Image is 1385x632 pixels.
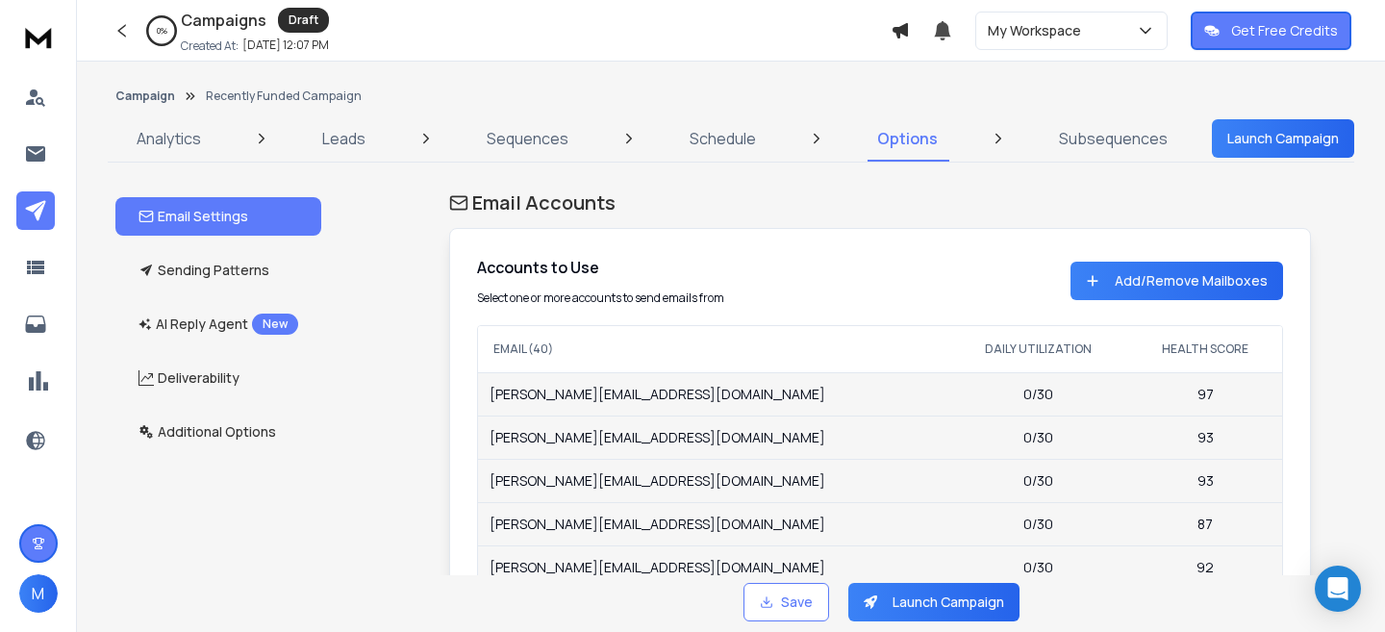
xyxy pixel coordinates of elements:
p: Analytics [137,127,201,150]
button: M [19,574,58,613]
img: logo [19,19,58,55]
h1: Campaigns [181,9,266,32]
button: Email Settings [115,197,321,236]
button: Launch Campaign [1212,119,1354,158]
p: Schedule [690,127,756,150]
p: [DATE] 12:07 PM [242,38,329,53]
p: Leads [322,127,365,150]
p: Created At: [181,38,239,54]
p: Get Free Credits [1231,21,1338,40]
p: Email Settings [138,207,248,226]
p: My Workspace [988,21,1089,40]
button: Campaign [115,88,175,104]
p: Options [877,127,938,150]
p: Recently Funded Campaign [206,88,362,104]
a: Subsequences [1047,115,1179,162]
a: Leads [311,115,377,162]
div: Open Intercom Messenger [1315,566,1361,612]
a: Sequences [475,115,580,162]
a: Options [866,115,949,162]
p: 0 % [157,25,167,37]
a: Analytics [125,115,213,162]
button: Get Free Credits [1191,12,1351,50]
a: Schedule [678,115,768,162]
h1: Email Accounts [449,190,1311,216]
p: Subsequences [1059,127,1168,150]
p: Sequences [487,127,568,150]
div: Draft [278,8,329,33]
